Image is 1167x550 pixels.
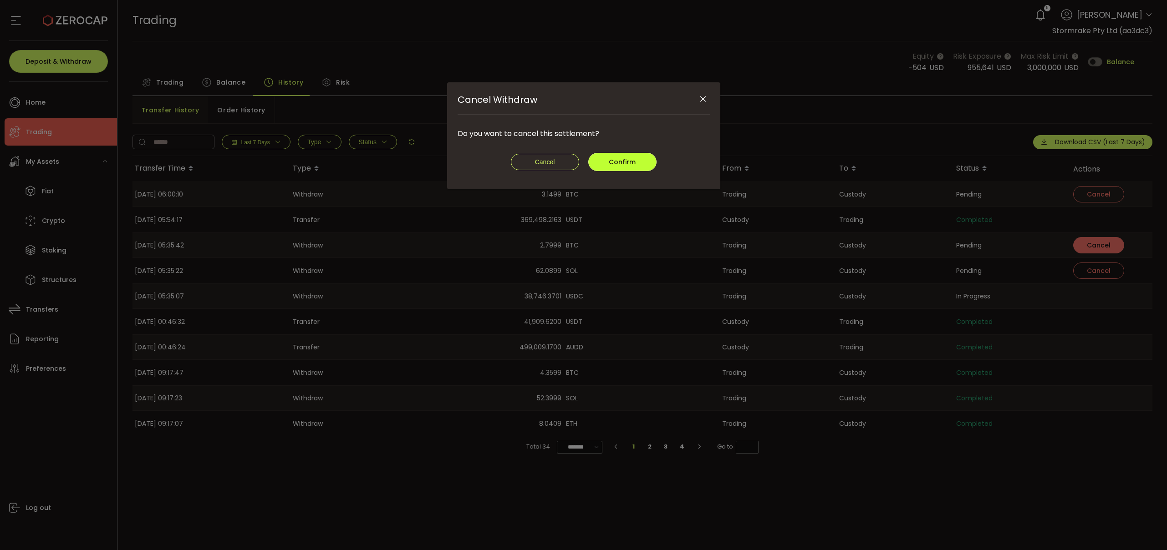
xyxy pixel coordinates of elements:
span: Cancel Withdraw [458,93,537,106]
span: Cancel [535,158,555,166]
div: Cancel Withdraw [447,82,720,189]
span: Confirm [609,157,636,167]
button: Confirm [588,153,657,171]
button: Close [695,91,711,107]
span: Do you want to cancel this settlement? [458,128,599,139]
button: Cancel [511,154,579,170]
iframe: Chat Widget [1121,506,1167,550]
